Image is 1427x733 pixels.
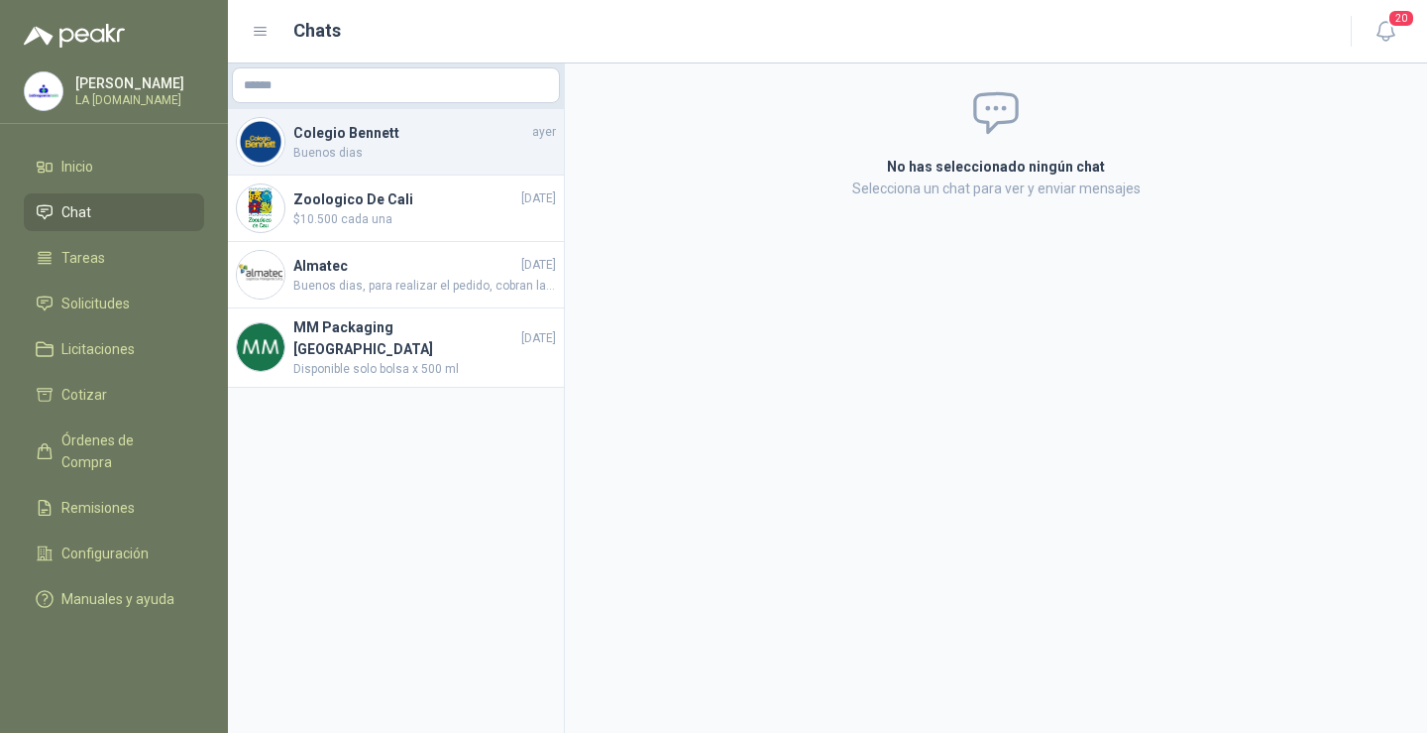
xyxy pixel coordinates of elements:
button: 20 [1368,14,1403,50]
h4: Colegio Bennett [293,122,528,144]
h2: No has seleccionado ningún chat [650,156,1342,178]
a: Company LogoMM Packaging [GEOGRAPHIC_DATA][DATE]Disponible solo bolsa x 500 ml [228,308,564,388]
a: Manuales y ayuda [24,580,204,618]
span: Tareas [61,247,105,269]
span: ayer [532,123,556,142]
span: Remisiones [61,497,135,519]
span: [DATE] [521,329,556,348]
img: Company Logo [237,323,284,371]
img: Company Logo [237,251,284,299]
span: Solicitudes [61,293,130,314]
a: Company LogoZoologico De Cali[DATE]$10.500 cada una [228,176,564,242]
h4: Zoologico De Cali [293,188,517,210]
span: Chat [61,201,91,223]
span: Buenos dias, para realizar el pedido, cobran la entrega en yumbo? [293,277,556,296]
h1: Chats [293,17,341,45]
span: Inicio [61,156,93,178]
span: 20 [1387,9,1415,28]
a: Configuración [24,535,204,572]
a: Tareas [24,239,204,277]
span: Órdenes de Compra [61,429,185,473]
span: [DATE] [521,189,556,208]
p: LA [DOMAIN_NAME] [75,94,199,106]
img: Company Logo [237,184,284,232]
a: Licitaciones [24,330,204,368]
a: Company LogoColegio BennettayerBuenos dias [228,109,564,176]
span: Licitaciones [61,338,135,360]
span: [DATE] [521,256,556,275]
a: Chat [24,193,204,231]
span: Cotizar [61,384,107,406]
span: Manuales y ayuda [61,588,174,610]
p: [PERSON_NAME] [75,76,199,90]
span: Buenos dias [293,144,556,163]
span: Disponible solo bolsa x 500 ml [293,360,556,379]
img: Company Logo [25,72,62,110]
span: $10.500 cada una [293,210,556,229]
h4: MM Packaging [GEOGRAPHIC_DATA] [293,316,517,360]
img: Company Logo [237,118,284,166]
span: Configuración [61,543,149,564]
p: Selecciona un chat para ver y enviar mensajes [650,178,1342,199]
a: Company LogoAlmatec[DATE]Buenos dias, para realizar el pedido, cobran la entrega en yumbo? [228,242,564,308]
a: Remisiones [24,489,204,527]
a: Inicio [24,148,204,185]
a: Órdenes de Compra [24,422,204,481]
h4: Almatec [293,255,517,277]
a: Cotizar [24,376,204,414]
img: Logo peakr [24,24,125,48]
a: Solicitudes [24,285,204,322]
